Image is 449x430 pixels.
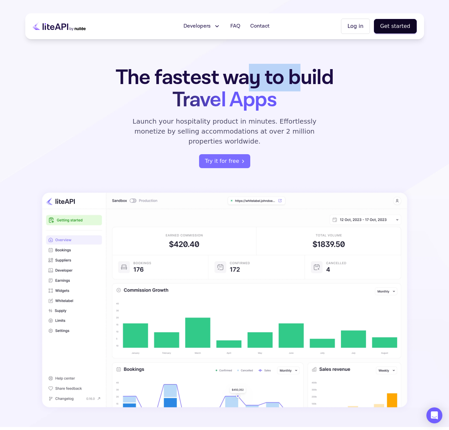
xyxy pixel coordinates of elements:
button: Log in [341,19,370,34]
img: dashboard illustration [36,187,413,414]
p: Launch your hospitality product in minutes. Effortlessly monetize by selling accommodations at ov... [125,116,324,146]
h1: The fastest way to build [95,66,355,111]
button: Developers [179,20,224,33]
span: Developers [183,22,211,30]
button: Get started [374,19,417,34]
a: FAQ [226,20,244,33]
span: FAQ [230,22,240,30]
div: Open Intercom Messenger [426,407,442,423]
span: Contact [250,22,270,30]
button: Try it for free [199,154,250,168]
a: register [199,154,250,168]
span: Travel Apps [172,86,277,114]
a: Contact [246,20,274,33]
